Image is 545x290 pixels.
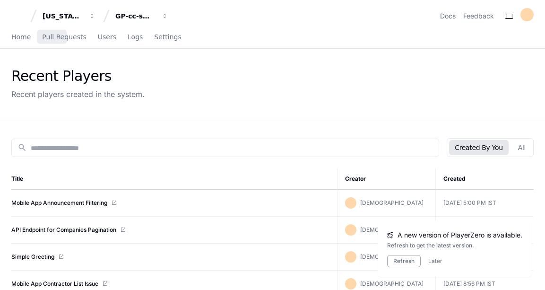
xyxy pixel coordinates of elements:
th: Created [435,168,534,190]
td: [DATE] 4:21 PM IST [435,217,534,244]
button: Later [428,257,442,265]
th: Title [11,168,337,190]
span: Settings [154,34,181,40]
td: [DATE] 5:00 PM IST [435,190,534,217]
a: Simple Greeting [11,253,54,261]
div: Recent Players [11,68,145,85]
div: Refresh to get the latest version. [387,242,522,249]
button: All [512,140,531,155]
mat-icon: search [17,143,27,152]
button: Feedback [463,11,494,21]
div: Recent players created in the system. [11,88,145,100]
span: A new version of PlayerZero is available. [398,230,522,240]
span: Pull Requests [42,34,86,40]
span: [DEMOGRAPHIC_DATA] [360,253,424,260]
span: Users [98,34,116,40]
a: Pull Requests [42,26,86,48]
span: [DEMOGRAPHIC_DATA] [360,280,424,287]
a: Home [11,26,31,48]
a: Mobile App Contractor List Issue [11,280,98,288]
a: Docs [440,11,456,21]
div: [US_STATE] Pacific [43,11,83,21]
a: Mobile App Announcement Filtering [11,199,107,207]
button: [US_STATE] Pacific [39,8,99,25]
a: API Endpoint for Companies Pagination [11,226,116,234]
span: [DEMOGRAPHIC_DATA] [360,226,424,233]
span: [DEMOGRAPHIC_DATA] [360,199,424,206]
div: GP-cc-sml-apps [115,11,156,21]
span: Home [11,34,31,40]
button: Refresh [387,255,421,267]
a: Logs [128,26,143,48]
th: Creator [337,168,435,190]
span: Logs [128,34,143,40]
button: GP-cc-sml-apps [112,8,172,25]
button: Created By You [449,140,508,155]
a: Users [98,26,116,48]
a: Settings [154,26,181,48]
